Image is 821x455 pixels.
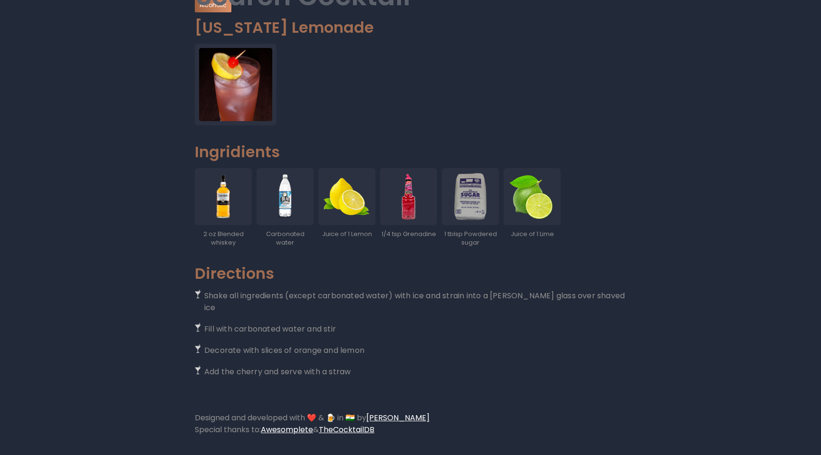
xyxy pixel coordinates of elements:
[195,230,252,247] div: 2 oz Blended whiskey
[447,173,494,220] img: Ingridient
[508,173,556,220] img: Ingridient
[380,230,437,238] div: 1/4 tsp Grenadine
[319,424,374,435] a: TheCocktailDB
[366,412,430,423] a: [PERSON_NAME]
[195,141,626,163] h1: Ingridients
[323,173,371,220] img: Ingridient
[200,173,247,220] img: Ingridient
[204,290,626,313] li: Shake all ingredients (except carbonated water) with ice and strain into a [PERSON_NAME] glass ov...
[442,230,499,247] div: 1 tblsp Powdered sugar
[385,173,432,220] img: Ingridient
[204,344,626,356] li: Decorate with slices of orange and lemon
[261,424,313,435] a: Awesomplete
[318,230,375,238] div: Juice of 1 Lemon
[504,230,561,238] div: Juice of 1 Lime
[257,230,314,247] div: Carbonated water
[195,262,626,285] h1: Directions
[204,366,626,378] li: Add the cherry and serve with a straw
[195,16,626,39] h1: [US_STATE] Lemonade
[204,323,626,335] li: Fill with carbonated water and stir
[261,173,309,220] img: Ingridient
[199,48,272,121] img: title-image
